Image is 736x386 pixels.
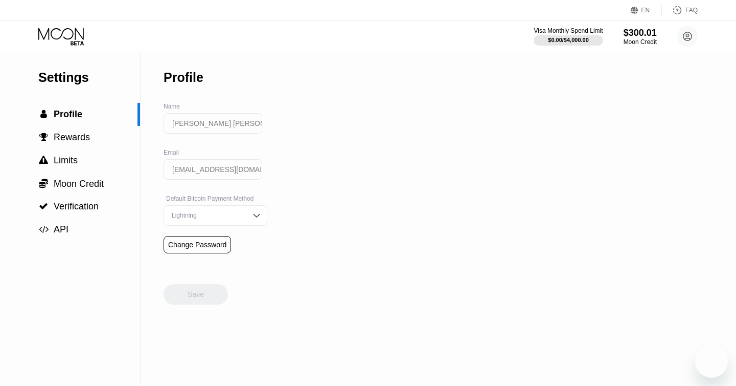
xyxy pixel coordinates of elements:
[54,155,78,165] span: Limits
[54,179,104,189] span: Moon Credit
[54,224,68,234] span: API
[169,212,246,219] div: Lightning
[54,201,99,211] span: Verification
[39,202,48,211] span: 
[624,28,657,46] div: $300.01Moon Credit
[40,110,47,119] span: 
[38,70,140,85] div: Settings
[534,27,603,46] div: Visa Monthly Spend Limit$0.00/$4,000.00
[38,225,49,234] div: 
[39,156,48,165] span: 
[38,202,49,211] div: 
[38,156,49,165] div: 
[164,236,231,253] div: Change Password
[54,109,82,119] span: Profile
[624,38,657,46] div: Moon Credit
[54,132,90,142] span: Rewards
[164,195,267,202] div: Default Bitcoin Payment Method
[548,37,589,43] div: $0.00 / $4,000.00
[38,178,49,188] div: 
[164,149,267,156] div: Email
[624,28,657,38] div: $300.01
[38,110,49,119] div: 
[168,241,226,249] div: Change Password
[39,178,48,188] span: 
[39,133,48,142] span: 
[164,70,203,85] div: Profile
[631,5,662,15] div: EN
[38,133,49,142] div: 
[39,225,49,234] span: 
[164,103,267,110] div: Name
[662,5,698,15] div: FAQ
[695,345,728,378] iframe: Button to launch messaging window
[641,7,650,14] div: EN
[685,7,698,14] div: FAQ
[534,27,603,34] div: Visa Monthly Spend Limit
